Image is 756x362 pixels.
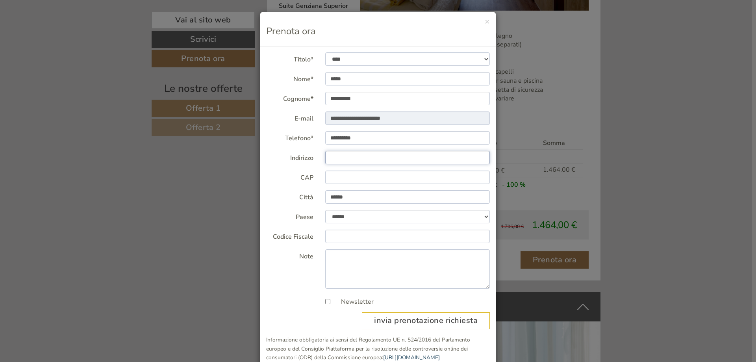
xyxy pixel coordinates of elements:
a: [URL][DOMAIN_NAME] [383,354,440,361]
button: invia prenotazione richiesta [362,312,490,329]
div: Lei [114,22,298,28]
label: Nome* [260,72,319,84]
label: Indirizzo [260,151,319,163]
label: Note [260,249,319,261]
label: E-mail [260,111,319,123]
small: Informazione obbligatoria ai sensi del Regolamento UE n. 524/2016 del Parlamento europeo e del Co... [266,336,470,362]
label: Codice Fiscale [260,230,319,241]
div: [DATE] [140,2,170,15]
label: Telefono* [260,131,319,143]
label: Paese [260,210,319,222]
small: 18:09 [12,135,196,141]
label: Città [260,190,319,202]
label: Newsletter [333,297,374,306]
div: Buonasera , l'offerta possiamo tenere fino a 5 giorni prima dell'arrivo è la disdetta gratuita an... [6,82,200,142]
label: Cognome* [260,92,319,104]
label: Titolo* [260,52,319,64]
div: Buonasera, per favore quanto tempo è valida l'offerta? quanto viene addebitato in caso di disdett... [110,20,304,80]
div: Hotel Kristall [12,84,196,90]
label: CAP [260,171,319,182]
button: Invia [268,204,311,221]
button: × [485,17,490,26]
small: 17:30 [114,73,298,79]
h3: Prenota ora [266,26,490,36]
